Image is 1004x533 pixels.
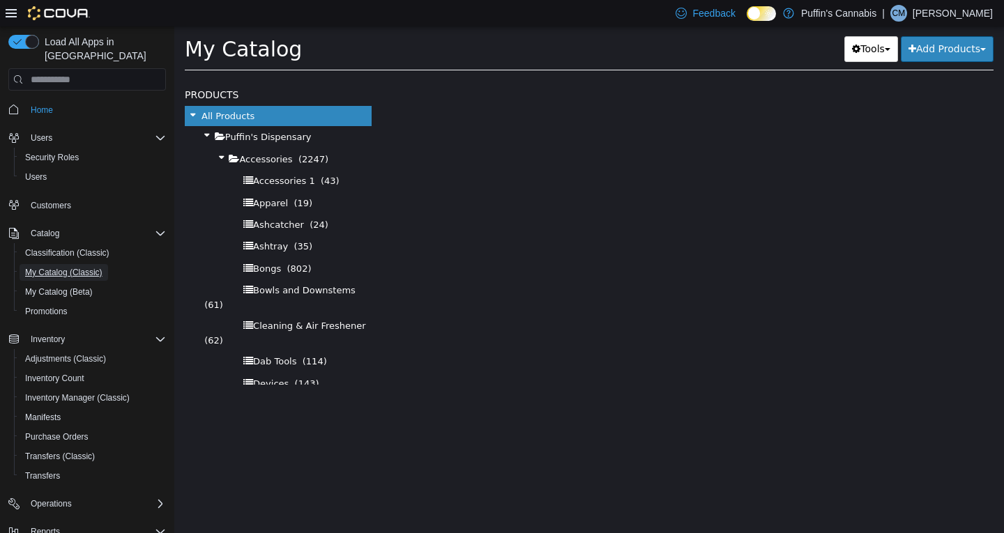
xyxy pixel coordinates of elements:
button: Inventory Count [14,369,172,388]
span: Users [31,132,52,144]
span: (143) [121,352,145,362]
span: Home [25,100,166,118]
span: All Products [27,84,80,95]
span: Cleaning & Air Freshener [79,294,192,304]
span: Operations [25,495,166,512]
span: Apparel [79,171,114,182]
button: Security Roles [14,148,172,167]
a: Customers [25,197,77,214]
span: Load All Apps in [GEOGRAPHIC_DATA] [39,35,166,63]
span: Purchase Orders [20,428,166,445]
span: Ashcatcher [79,193,130,203]
span: Classification (Classic) [25,247,109,258]
a: Purchase Orders [20,428,94,445]
span: Catalog [25,225,166,242]
p: | [882,5,885,22]
button: Catalog [3,224,172,243]
span: Adjustments (Classic) [25,353,106,364]
span: Home [31,105,53,116]
button: Transfers (Classic) [14,447,172,466]
span: My Catalog (Classic) [20,264,166,281]
button: Users [25,130,58,146]
span: (35) [119,215,138,225]
span: Bowls and Downstems [79,258,181,269]
span: (43) [146,149,165,160]
button: Tools [670,10,724,36]
span: (61) [30,273,49,284]
span: Users [20,169,166,185]
a: Users [20,169,52,185]
span: Inventory Count [20,370,166,387]
span: My Catalog (Beta) [25,286,93,298]
button: Inventory [3,330,172,349]
span: Transfers (Classic) [25,451,95,462]
a: Inventory Count [20,370,90,387]
span: My Catalog (Beta) [20,284,166,300]
p: [PERSON_NAME] [913,5,993,22]
button: Customers [3,195,172,215]
span: Inventory Manager (Classic) [20,389,166,406]
div: Curtis Muir [890,5,907,22]
span: (24) [135,193,154,203]
input: Dark Mode [747,6,776,21]
button: Catalog [25,225,65,242]
a: Transfers (Classic) [20,448,100,465]
span: Manifests [20,409,166,426]
span: (2247) [124,128,154,138]
a: Home [25,102,59,118]
span: (19) [119,171,138,182]
span: Inventory [31,334,65,345]
span: Users [25,171,47,183]
button: Add Products [727,10,819,36]
span: My Catalog [10,10,128,35]
span: Dab Tools [79,330,122,340]
button: My Catalog (Beta) [14,282,172,302]
button: Users [14,167,172,187]
span: Ashtray [79,215,114,225]
p: Puffin's Cannabis [801,5,876,22]
a: Inventory Manager (Classic) [20,389,135,406]
span: Inventory Manager (Classic) [25,392,130,403]
span: Customers [25,196,166,214]
span: Adjustments (Classic) [20,350,166,367]
a: My Catalog (Beta) [20,284,98,300]
span: Manifests [25,412,61,423]
button: Operations [3,494,172,513]
span: Inventory Count [25,373,84,384]
button: Inventory Manager (Classic) [14,388,172,408]
button: Promotions [14,302,172,321]
button: Inventory [25,331,70,348]
a: My Catalog (Classic) [20,264,108,281]
a: Adjustments (Classic) [20,350,112,367]
span: Accessories [65,128,118,138]
span: (62) [30,309,49,319]
span: Security Roles [25,152,79,163]
span: Catalog [31,228,59,239]
button: Classification (Classic) [14,243,172,263]
a: Manifests [20,409,66,426]
img: Cova [28,6,90,20]
a: Promotions [20,303,73,320]
button: Adjustments (Classic) [14,349,172,369]
span: Customers [31,200,71,211]
button: Users [3,128,172,148]
a: Classification (Classic) [20,245,115,261]
button: Transfers [14,466,172,486]
button: My Catalog (Classic) [14,263,172,282]
span: Feedback [692,6,735,20]
span: Devices [79,352,114,362]
span: Purchase Orders [25,431,89,442]
span: My Catalog (Classic) [25,267,102,278]
span: CM [892,5,906,22]
a: Transfers [20,468,66,484]
span: Transfers [20,468,166,484]
span: (114) [128,330,153,340]
button: Home [3,99,172,119]
span: Operations [31,498,72,509]
span: Accessories 1 [79,149,141,160]
span: Transfers (Classic) [20,448,166,465]
h5: Products [10,60,197,77]
button: Operations [25,495,77,512]
span: Promotions [20,303,166,320]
